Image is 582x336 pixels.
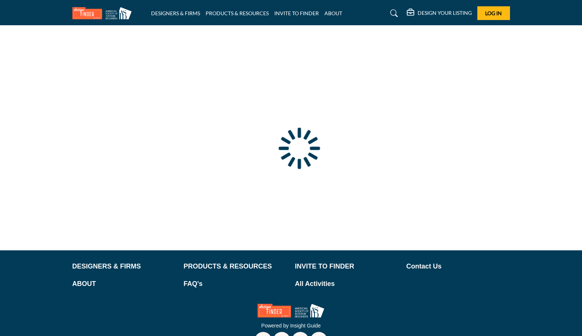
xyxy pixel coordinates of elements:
a: PRODUCTS & RESOURCES [184,261,287,271]
a: INVITE TO FINDER [274,10,319,16]
h5: DESIGN YOUR LISTING [418,10,472,16]
button: Log In [477,6,510,20]
a: PRODUCTS & RESOURCES [206,10,269,16]
div: DESIGN YOUR LISTING [407,9,472,18]
a: Contact Us [406,261,510,271]
a: Search [383,7,403,19]
img: No Site Logo [258,304,324,317]
a: ABOUT [324,10,342,16]
span: Log In [485,10,502,16]
a: FAQ's [184,279,287,289]
a: ABOUT [72,279,176,289]
a: DESIGNERS & FIRMS [72,261,176,271]
a: Powered by Insight Guide [261,323,321,329]
a: INVITE TO FINDER [295,261,399,271]
img: Site Logo [72,7,135,19]
a: DESIGNERS & FIRMS [151,10,200,16]
a: All Activities [295,279,399,289]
